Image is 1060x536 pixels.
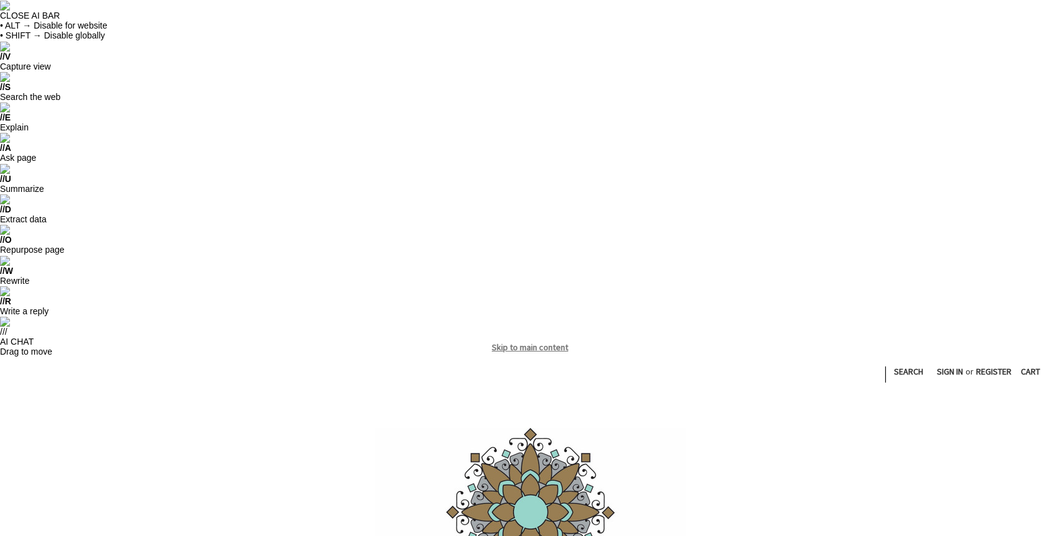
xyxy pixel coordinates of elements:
[887,357,930,387] a: Search
[1021,366,1040,377] span: Cart
[930,357,970,387] a: Sign in
[969,357,1018,387] a: Register
[1014,357,1047,387] a: Cart
[964,365,975,378] span: or
[883,361,887,385] li: |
